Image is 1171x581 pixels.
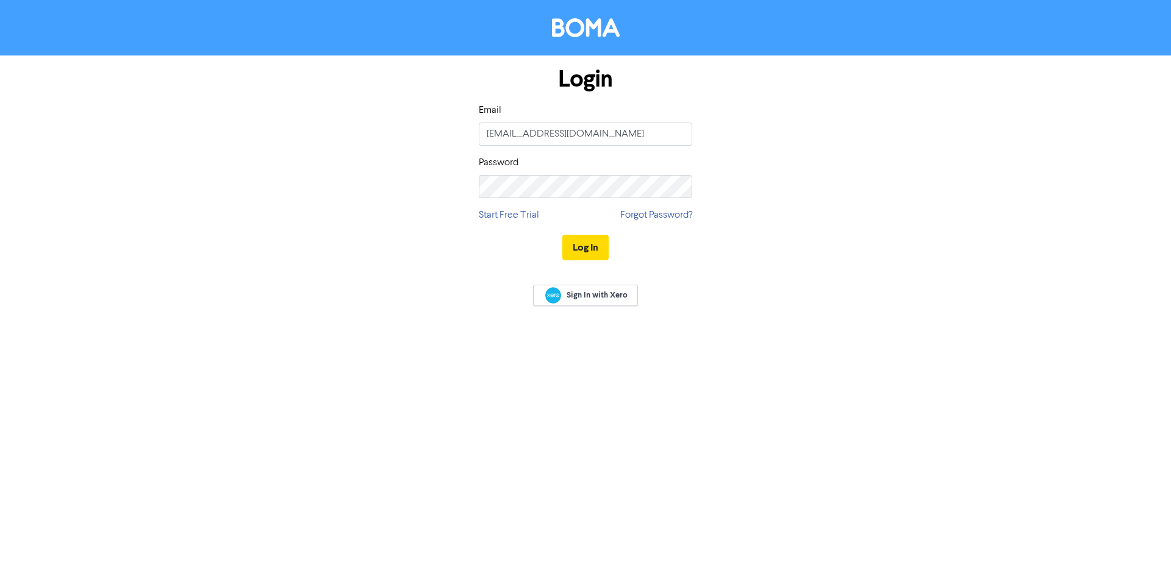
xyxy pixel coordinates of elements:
[479,65,692,93] h1: Login
[533,285,638,306] a: Sign In with Xero
[479,208,539,223] a: Start Free Trial
[620,208,692,223] a: Forgot Password?
[562,235,609,260] button: Log In
[567,290,628,301] span: Sign In with Xero
[479,103,501,118] label: Email
[545,287,561,304] img: Xero logo
[479,155,518,170] label: Password
[552,18,620,37] img: BOMA Logo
